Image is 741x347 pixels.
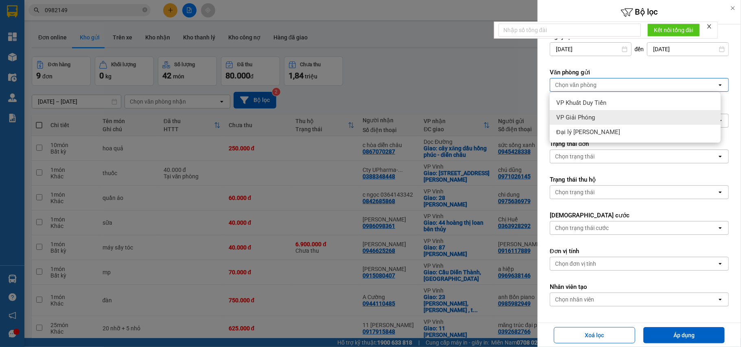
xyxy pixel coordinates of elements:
[555,188,595,196] div: Chọn trạng thái
[555,81,597,89] div: Chọn văn phòng
[76,20,340,30] li: [PERSON_NAME], [PERSON_NAME]
[717,153,724,160] svg: open
[550,283,729,291] label: Nhân viên tạo
[654,26,693,35] span: Kết nối tổng đài
[717,260,724,267] svg: open
[555,260,596,268] div: Chọn đơn vị tính
[498,24,641,37] input: Nhập số tổng đài
[550,176,729,184] label: Trạng thái thu hộ
[717,189,724,195] svg: open
[717,82,724,88] svg: open
[550,68,729,76] label: Văn phòng gửi
[10,10,51,51] img: logo.jpg
[550,140,729,148] label: Trạng thái đơn
[643,327,725,343] button: Áp dụng
[647,24,700,37] button: Kết nối tổng đài
[555,295,594,304] div: Chọn nhân viên
[635,45,644,53] span: đến
[550,247,729,255] label: Đơn vị tính
[554,327,635,343] button: Xoá lọc
[556,99,606,107] span: VP Khuất Duy Tiến
[717,296,724,303] svg: open
[706,24,712,29] span: close
[555,224,609,232] div: Chọn trạng thái cước
[76,30,340,40] li: Hotline: 02386655777, 02462925925, 0944789456
[556,128,620,136] span: Đại lý [PERSON_NAME]
[10,59,110,72] b: GỬI : VP Giải Phóng
[550,92,721,143] ul: Menu
[550,211,729,219] label: [DEMOGRAPHIC_DATA] cước
[647,43,728,56] input: Select a date.
[555,152,595,160] div: Chọn trạng thái
[717,225,724,231] svg: open
[550,43,631,56] input: Select a date.
[538,6,741,19] h6: Bộ lọc
[556,113,595,121] span: VP Giải Phóng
